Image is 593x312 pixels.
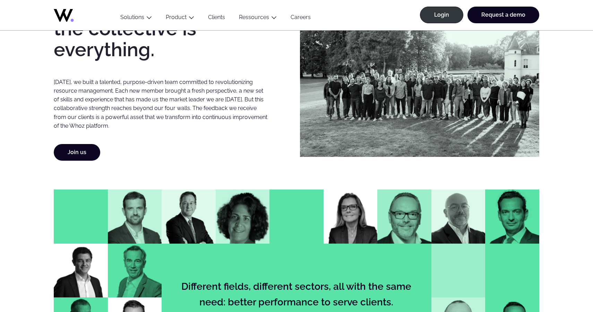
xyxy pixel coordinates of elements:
a: Ressources [239,14,269,20]
iframe: Chatbot [547,266,583,302]
img: A satisfied customer [108,189,162,244]
p: [DATE], we built a talented, purpose-driven team committed to revolutionizing resource management... [54,78,269,130]
img: A satisfied customer [377,189,431,244]
img: A satisfied customer [324,189,378,244]
a: Clients [201,14,232,23]
img: A satisfied customer [54,244,108,298]
a: Login [420,7,463,23]
button: Ressources [232,14,284,23]
img: A satisfied customer [431,189,485,244]
a: Join us [54,144,100,161]
a: Careers [284,14,318,23]
p: Different fields, different sectors, all with the same need: better performance to serve clients. [169,279,424,310]
a: Request a demo [467,7,539,23]
img: A satisfied customer [485,189,539,244]
img: A satisfied customer [162,189,216,244]
button: Solutions [113,14,159,23]
button: Product [159,14,201,23]
a: Product [166,14,187,20]
img: A satisfied customer [108,244,162,298]
img: A satisfied customer [216,189,270,244]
